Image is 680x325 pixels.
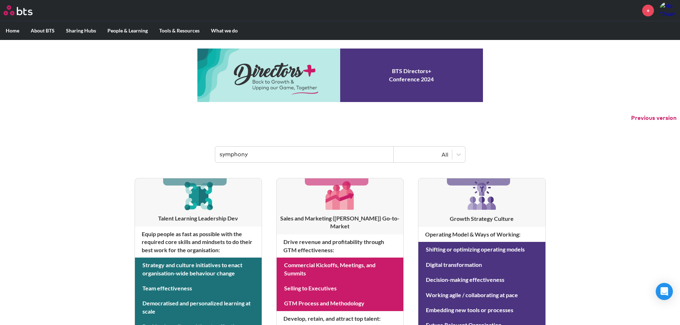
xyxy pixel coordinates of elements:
h4: Drive revenue and profitability through GTM effectiveness : [277,234,403,258]
h3: Growth Strategy Culture [418,215,545,223]
img: [object Object] [465,178,499,213]
h3: Sales and Marketing ([PERSON_NAME]) Go-to-Market [277,214,403,230]
input: Find contents, pages and demos... [215,147,394,162]
img: Ho Chuan [659,2,676,19]
label: Tools & Resources [153,21,205,40]
img: BTS Logo [4,5,32,15]
a: Conference 2024 [197,49,483,102]
label: What we do [205,21,243,40]
img: [object Object] [181,178,215,212]
button: Previous version [631,114,676,122]
img: [object Object] [323,178,357,212]
div: Open Intercom Messenger [656,283,673,300]
div: All [397,151,448,158]
h3: Talent Learning Leadership Dev [135,214,262,222]
h4: Operating Model & Ways of Working : [418,227,545,242]
label: About BTS [25,21,60,40]
a: Profile [659,2,676,19]
a: Go home [4,5,46,15]
label: Sharing Hubs [60,21,102,40]
a: + [642,5,654,16]
h4: Equip people as fast as possible with the required core skills and mindsets to do their best work... [135,227,262,258]
label: People & Learning [102,21,153,40]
